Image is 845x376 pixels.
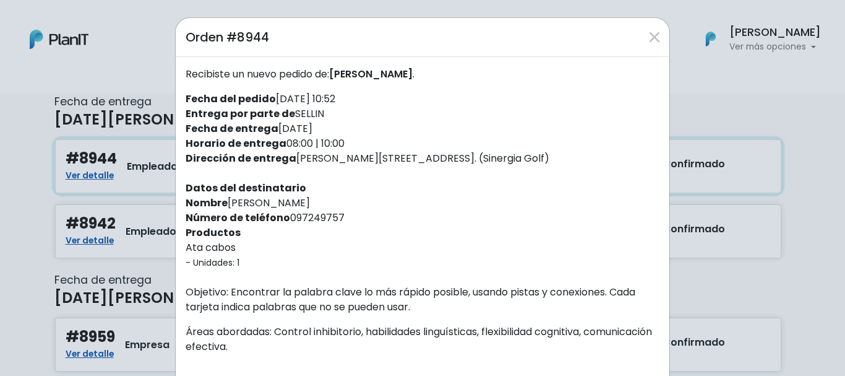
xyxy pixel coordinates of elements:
strong: Productos [186,225,241,240]
strong: Fecha de entrega [186,121,278,136]
button: Close [645,27,664,47]
p: Recibiste un nuevo pedido de: . [186,67,659,82]
strong: Fecha del pedido [186,92,276,106]
small: - Unidades: 1 [186,256,239,269]
strong: Entrega por parte de [186,107,295,121]
h5: Orden #8944 [186,28,269,46]
label: SELLIN [186,107,324,121]
strong: Datos del destinatario [186,181,306,195]
strong: Dirección de entrega [186,151,296,165]
div: ¿Necesitás ayuda? [64,12,178,36]
strong: Nombre [186,196,228,210]
p: Objetivo: Encontrar la palabra clave lo más rápido posible, usando pistas y conexiones. Cada tarj... [186,285,659,315]
strong: Horario de entrega [186,136,286,151]
span: [PERSON_NAME] [329,67,413,81]
p: Áreas abordadas: Control inhibitorio, habilidades linguísticas, flexibilidad cognitiva, comunicac... [186,325,659,354]
strong: Número de teléfono [186,211,290,225]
